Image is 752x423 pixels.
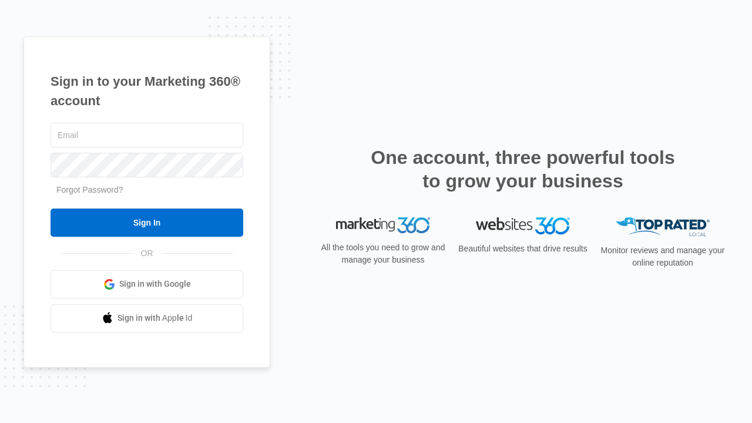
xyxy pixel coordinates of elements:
[457,243,589,255] p: Beautiful websites that drive results
[51,304,243,333] a: Sign in with Apple Id
[117,312,193,324] span: Sign in with Apple Id
[597,244,728,269] p: Monitor reviews and manage your online reputation
[119,278,191,290] span: Sign in with Google
[51,209,243,237] input: Sign In
[51,72,243,110] h1: Sign in to your Marketing 360® account
[51,123,243,147] input: Email
[476,217,570,234] img: Websites 360
[51,270,243,298] a: Sign in with Google
[317,241,449,266] p: All the tools you need to grow and manage your business
[56,185,123,194] a: Forgot Password?
[336,217,430,234] img: Marketing 360
[616,217,710,237] img: Top Rated Local
[133,247,162,260] span: OR
[367,146,679,193] h2: One account, three powerful tools to grow your business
